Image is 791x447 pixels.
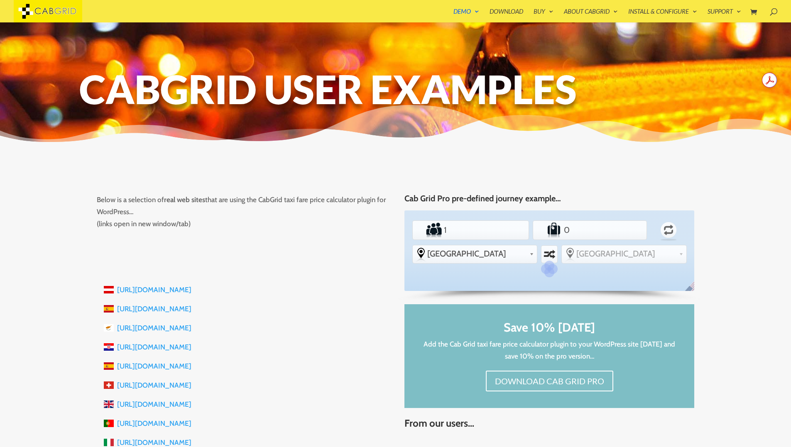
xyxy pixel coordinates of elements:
[421,338,678,362] p: Add the Cab Grid taxi fare price calculator plugin to your WordPress site [DATE] and save 10% on ...
[708,8,741,22] a: Support
[442,222,499,238] input: Number of Passengers
[79,69,712,113] h1: CabGrid User Examples
[164,195,205,204] strong: real web sites
[534,222,562,238] label: Number of Suitcases
[486,371,613,391] a: Download Cab Grid Pro
[117,305,191,313] a: [URL][DOMAIN_NAME]
[117,286,191,294] a: [URL][DOMAIN_NAME]
[404,194,694,207] h4: Cab Grid Pro pre-defined journey example…
[97,194,387,230] p: Below is a selection of that are using the CabGrid taxi fare price calculator plugin for WordPres...
[628,8,697,22] a: Install & Configure
[652,218,686,242] label: Return
[421,321,678,338] h2: Save 10% [DATE]
[543,247,556,262] label: Swap selected destinations
[413,245,537,262] div: Select the place the starting address falls within
[117,400,191,408] a: [URL][DOMAIN_NAME]
[117,343,191,351] a: [URL][DOMAIN_NAME]
[427,249,527,259] span: [GEOGRAPHIC_DATA]
[404,418,694,433] h3: From our users…
[683,281,700,298] span: English
[414,222,442,238] label: Number of Passengers
[534,8,553,22] a: Buy
[546,266,553,272] div: Please wait...
[562,222,618,238] input: Number of Suitcases
[453,8,479,22] a: Demo
[576,249,676,259] span: [GEOGRAPHIC_DATA]
[562,245,686,262] div: Select the place the destination address is within
[117,324,191,332] a: [URL][DOMAIN_NAME]
[14,6,82,15] a: CabGrid Taxi Plugin
[117,362,191,370] a: [URL][DOMAIN_NAME]
[564,8,618,22] a: About CabGrid
[117,381,191,389] a: [URL][DOMAIN_NAME]
[117,438,191,447] a: [URL][DOMAIN_NAME]
[117,419,191,427] a: [URL][DOMAIN_NAME]
[490,8,523,22] a: Download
